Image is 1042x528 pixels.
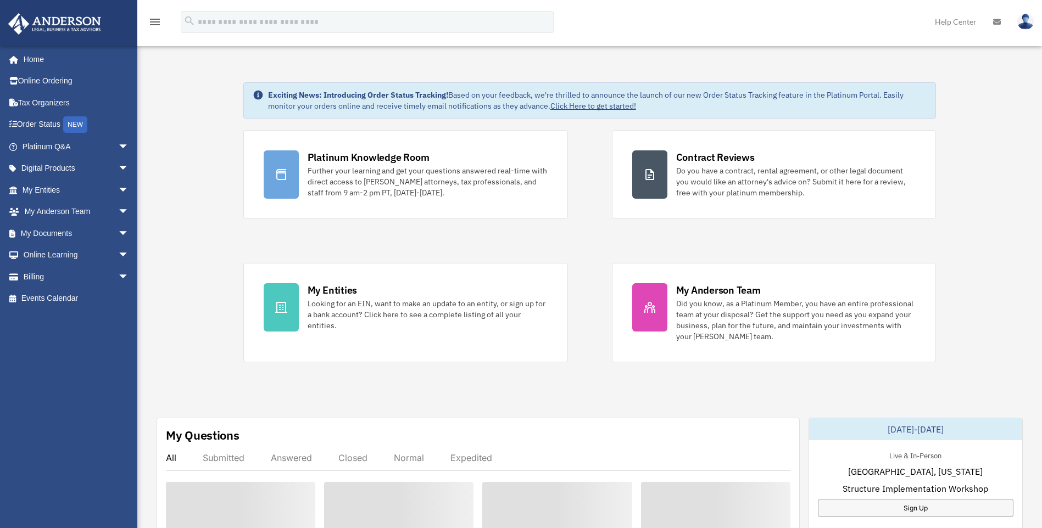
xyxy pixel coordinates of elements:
a: Billingarrow_drop_down [8,266,146,288]
span: [GEOGRAPHIC_DATA], [US_STATE] [848,465,983,478]
a: My Entities Looking for an EIN, want to make an update to an entity, or sign up for a bank accoun... [243,263,568,362]
div: My Questions [166,427,239,443]
div: NEW [63,116,87,133]
span: arrow_drop_down [118,179,140,201]
span: arrow_drop_down [118,158,140,180]
span: arrow_drop_down [118,266,140,288]
div: Normal [394,452,424,463]
img: User Pic [1017,14,1034,30]
div: Contract Reviews [676,150,755,164]
a: Click Here to get started! [550,101,636,111]
a: Contract Reviews Do you have a contract, rental agreement, or other legal document you would like... [612,130,937,219]
i: menu [148,15,161,29]
div: My Anderson Team [676,283,761,297]
a: Platinum Knowledge Room Further your learning and get your questions answered real-time with dire... [243,130,568,219]
a: Order StatusNEW [8,114,146,136]
a: My Entitiesarrow_drop_down [8,179,146,201]
div: Live & In-Person [881,449,950,460]
div: Closed [338,452,367,463]
div: Further your learning and get your questions answered real-time with direct access to [PERSON_NAM... [308,165,548,198]
span: arrow_drop_down [118,244,140,267]
div: [DATE]-[DATE] [809,418,1022,440]
div: All [166,452,176,463]
a: Digital Productsarrow_drop_down [8,158,146,179]
strong: Exciting News: Introducing Order Status Tracking! [268,90,448,100]
a: Platinum Q&Aarrow_drop_down [8,136,146,158]
div: Do you have a contract, rental agreement, or other legal document you would like an attorney's ad... [676,165,916,198]
a: Sign Up [818,499,1013,517]
img: Anderson Advisors Platinum Portal [5,13,104,35]
div: My Entities [308,283,357,297]
span: arrow_drop_down [118,222,140,245]
a: Tax Organizers [8,92,146,114]
a: My Anderson Team Did you know, as a Platinum Member, you have an entire professional team at your... [612,263,937,362]
div: Looking for an EIN, want to make an update to an entity, or sign up for a bank account? Click her... [308,298,548,331]
a: Online Ordering [8,70,146,92]
div: Based on your feedback, we're thrilled to announce the launch of our new Order Status Tracking fe... [268,89,927,111]
div: Did you know, as a Platinum Member, you have an entire professional team at your disposal? Get th... [676,298,916,342]
i: search [183,15,196,27]
a: My Anderson Teamarrow_drop_down [8,201,146,223]
div: Answered [271,452,312,463]
a: Online Learningarrow_drop_down [8,244,146,266]
div: Submitted [203,452,244,463]
a: menu [148,19,161,29]
span: Structure Implementation Workshop [843,482,988,495]
div: Expedited [450,452,492,463]
span: arrow_drop_down [118,201,140,223]
a: Home [8,48,140,70]
a: My Documentsarrow_drop_down [8,222,146,244]
span: arrow_drop_down [118,136,140,158]
div: Platinum Knowledge Room [308,150,430,164]
a: Events Calendar [8,288,146,310]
